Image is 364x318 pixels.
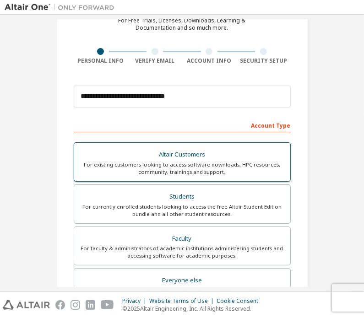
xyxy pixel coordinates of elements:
[80,190,285,203] div: Students
[80,161,285,176] div: For existing customers looking to access software downloads, HPC resources, community, trainings ...
[86,300,95,310] img: linkedin.svg
[217,297,264,305] div: Cookie Consent
[80,274,285,287] div: Everyone else
[80,148,285,161] div: Altair Customers
[74,57,128,65] div: Personal Info
[3,300,50,310] img: altair_logo.svg
[182,57,237,65] div: Account Info
[128,57,182,65] div: Verify Email
[149,297,217,305] div: Website Terms of Use
[80,245,285,259] div: For faculty & administrators of academic institutions administering students and accessing softwa...
[55,300,65,310] img: facebook.svg
[80,232,285,245] div: Faculty
[101,300,114,310] img: youtube.svg
[74,118,291,132] div: Account Type
[71,300,80,310] img: instagram.svg
[80,203,285,218] div: For currently enrolled students looking to access the free Altair Student Edition bundle and all ...
[119,17,246,32] div: For Free Trials, Licenses, Downloads, Learning & Documentation and so much more.
[236,57,291,65] div: Security Setup
[122,305,264,313] p: © 2025 Altair Engineering, Inc. All Rights Reserved.
[5,3,119,12] img: Altair One
[122,297,149,305] div: Privacy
